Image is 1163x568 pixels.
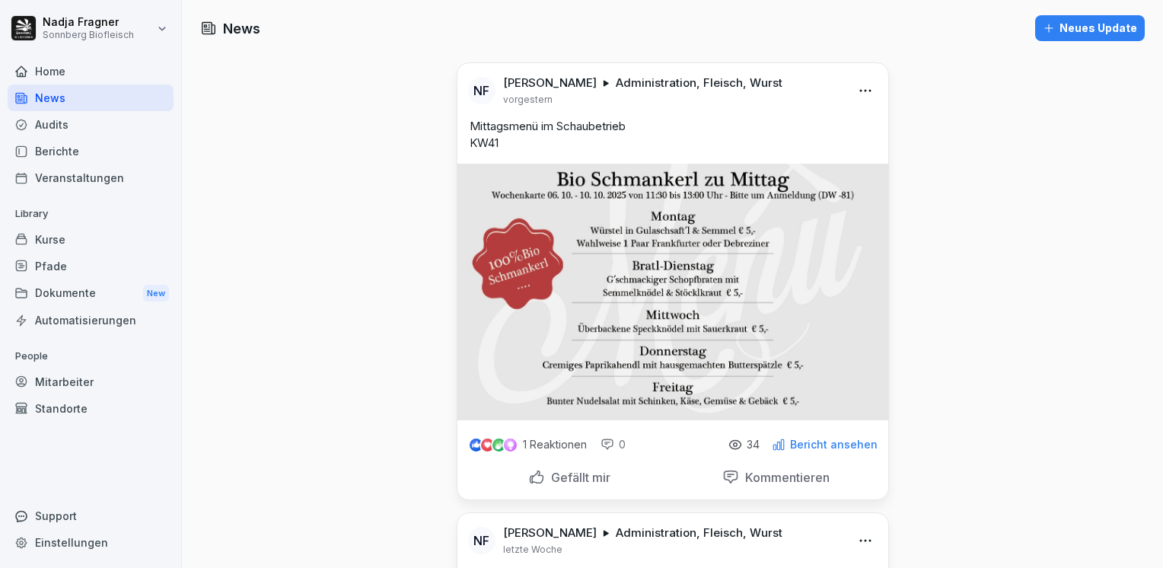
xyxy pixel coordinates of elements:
[457,164,888,420] img: jut80l3z5w18jbgqg890kfwz.png
[43,16,134,29] p: Nadja Fragner
[8,164,174,191] a: Veranstaltungen
[223,18,260,39] h1: News
[545,470,610,485] p: Gefällt mir
[8,503,174,529] div: Support
[1035,15,1145,41] button: Neues Update
[8,395,174,422] a: Standorte
[8,202,174,226] p: Library
[8,253,174,279] a: Pfade
[523,439,587,451] p: 1 Reaktionen
[739,470,830,485] p: Kommentieren
[616,525,782,541] p: Administration, Fleisch, Wurst
[747,439,760,451] p: 34
[492,439,505,452] img: celebrate
[8,138,174,164] a: Berichte
[43,30,134,40] p: Sonnberg Biofleisch
[601,437,626,452] div: 0
[8,279,174,308] a: DokumenteNew
[8,58,174,85] a: Home
[503,544,562,556] p: letzte Woche
[504,438,517,452] img: inspiring
[790,439,878,451] p: Bericht ansehen
[143,285,169,302] div: New
[8,344,174,369] p: People
[8,226,174,253] a: Kurse
[468,77,495,104] div: NF
[470,439,482,451] img: like
[8,307,174,333] a: Automatisierungen
[1043,20,1137,37] div: Neues Update
[616,75,782,91] p: Administration, Fleisch, Wurst
[8,111,174,138] a: Audits
[8,529,174,556] a: Einstellungen
[503,94,553,106] p: vorgestern
[468,527,495,554] div: NF
[503,525,597,541] p: [PERSON_NAME]
[8,85,174,111] a: News
[482,439,493,451] img: love
[470,118,876,152] p: Mittagsmenü im Schaubetrieb KW41
[8,279,174,308] div: Dokumente
[8,369,174,395] a: Mitarbeiter
[503,75,597,91] p: [PERSON_NAME]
